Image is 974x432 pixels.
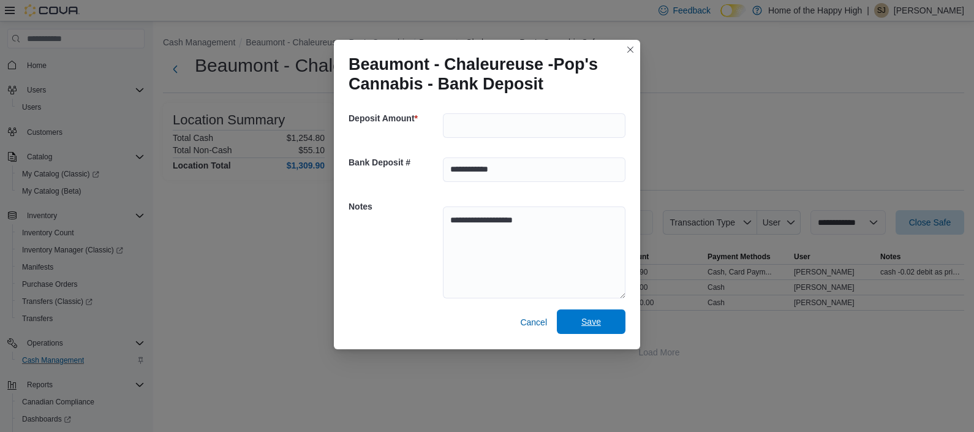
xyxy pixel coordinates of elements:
[349,194,440,219] h5: Notes
[623,42,638,57] button: Closes this modal window
[557,309,625,334] button: Save
[349,106,440,131] h5: Deposit Amount
[349,55,616,94] h1: Beaumont - Chaleureuse -Pop's Cannabis - Bank Deposit
[349,150,440,175] h5: Bank Deposit #
[581,316,601,328] span: Save
[515,310,552,335] button: Cancel
[520,316,547,328] span: Cancel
